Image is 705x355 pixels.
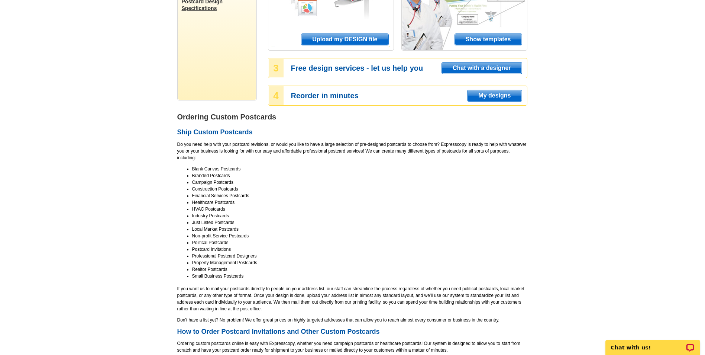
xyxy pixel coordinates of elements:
[601,332,705,355] iframe: LiveChat chat widget
[269,59,284,77] div: 3
[192,226,527,233] li: Local Market Postcards
[468,90,521,101] span: My designs
[177,340,527,354] p: Ordering custom postcards online is easy with Expresscopy, whether you need campaign postcards or...
[177,317,527,323] p: Don't have a list yet? No problem! We offer great prices on highly targeted addresses that can al...
[192,212,527,219] li: Industry Postcards
[192,219,527,226] li: Just Listed Postcards
[442,63,521,74] span: Chat with a designer
[192,172,527,179] li: Branded Postcards
[192,192,527,199] li: Financial Services Postcards
[442,62,522,74] a: Chat with a designer
[192,273,527,279] li: Small Business Postcards
[269,86,284,105] div: 4
[301,34,388,45] span: Upload my DESIGN file
[192,179,527,186] li: Campaign Postcards
[177,328,380,335] strong: How to Order Postcard Invitations and Other Custom Postcards
[455,33,522,45] a: Show templates
[192,186,527,192] li: Construction Postcards
[192,259,527,266] li: Property Management Postcards
[192,233,527,239] li: Non-profit Service Postcards
[455,34,522,45] span: Show templates
[192,166,527,172] li: Blank Canvas Postcards
[192,206,527,212] li: HVAC Postcards
[177,285,527,312] p: If you want us to mail your postcards directly to people on your address list, our staff can stre...
[177,128,527,137] h2: Ship Custom Postcards
[192,266,527,273] li: Realtor Postcards
[192,239,527,246] li: Political Postcards
[177,141,527,161] p: Do you need help with your postcard revisions, or would you like to have a large selection of pre...
[467,90,522,102] a: My designs
[291,92,527,99] h3: Reorder in minutes
[291,65,527,71] h3: Free design services - let us help you
[301,33,388,45] a: Upload my DESIGN file
[192,199,527,206] li: Healthcare Postcards
[192,246,527,253] li: Postcard Invitations
[192,253,527,259] li: Professional Postcard Designers
[177,113,276,121] strong: Ordering Custom Postcards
